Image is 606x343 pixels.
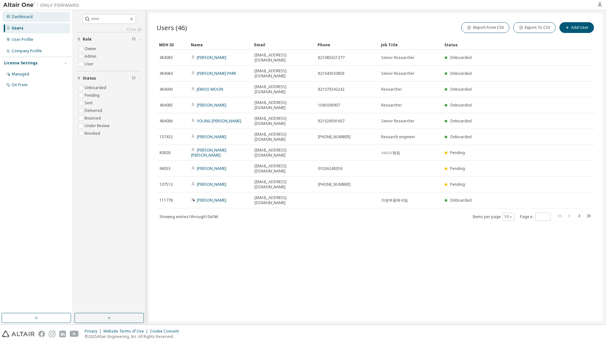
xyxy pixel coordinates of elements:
a: Clear all [77,27,141,32]
span: Onboarded [450,118,472,124]
a: [PERSON_NAME] [197,55,226,60]
span: Items per page [473,213,514,221]
div: Email [254,40,313,50]
span: Onboarded [450,134,472,139]
span: Clear filter [132,37,136,42]
div: User Profile [12,37,33,42]
div: Privacy [85,329,103,334]
button: Export To CSV [513,22,556,33]
label: Sent [85,99,94,107]
div: MDH ID [159,40,186,50]
span: 1045038907 [318,103,340,108]
span: Onboarded [450,197,472,203]
span: Role [83,37,92,42]
label: Revoked [85,130,101,137]
span: Pending [450,182,465,187]
a: [PERSON_NAME] [197,166,226,171]
a: [PERSON_NAME] [197,197,226,203]
label: Admin [85,53,98,60]
span: Senior Researcher [381,55,415,60]
button: 10 [504,214,513,219]
button: Role [77,32,141,46]
span: [EMAIL_ADDRESS][DOMAIN_NAME] [255,132,312,142]
span: [EMAIL_ADDRESS][DOMAIN_NAME] [255,148,312,158]
div: Company Profile [12,49,42,54]
span: Users (46) [157,23,187,32]
span: Senior Researcher [381,119,415,124]
div: License Settings [4,61,38,66]
img: linkedin.svg [59,331,66,337]
span: 80828 [159,150,171,155]
div: On Prem [12,82,28,87]
span: [EMAIL_ADDRESS][DOMAIN_NAME] [255,116,312,126]
span: Pending [450,150,465,155]
div: Cookie Consent [150,329,183,334]
div: Status [444,40,562,50]
img: instagram.svg [49,331,55,337]
span: 01026248359 [318,166,342,171]
img: youtube.svg [70,331,79,337]
label: Bounced [85,114,102,122]
button: Add User [559,22,594,33]
span: [EMAIL_ADDRESS][DOMAIN_NAME] [255,195,312,205]
a: [PERSON_NAME] [197,102,226,108]
span: 821029591607 [318,119,345,124]
img: altair_logo.svg [2,331,35,337]
a: JEWOO MOON [197,87,223,92]
span: 484083 [159,55,173,60]
div: Managed [12,72,29,77]
span: Page n. [520,213,551,221]
span: Researcher [381,87,402,92]
span: Senior Researcher [381,71,415,76]
span: 821043530803 [318,71,345,76]
label: Pending [85,92,101,99]
label: User [85,60,95,68]
span: 484084 [159,71,173,76]
span: Onboarded [450,87,472,92]
div: Users [12,26,23,31]
div: Name [191,40,249,50]
span: [PHONE_NUMBER] [318,134,351,139]
button: Status [77,71,141,85]
span: 107513 [159,182,173,187]
span: 821085621377 [318,55,345,60]
span: 484090 [159,87,173,92]
span: Researcher [381,103,402,108]
span: [EMAIL_ADDRESS][DOMAIN_NAME] [255,68,312,79]
span: Onboarded [450,71,472,76]
img: facebook.svg [38,331,45,337]
img: Altair One [3,2,82,8]
span: 차량부품해석팀 [381,198,408,203]
a: [PERSON_NAME] [PERSON_NAME] [191,147,226,158]
span: Clear filter [132,76,136,81]
label: Delivered [85,107,103,114]
span: [EMAIL_ADDRESS][DOMAIN_NAME] [255,53,312,63]
a: [PERSON_NAME] [197,182,226,187]
span: 137432 [159,134,173,139]
span: Pending [450,166,465,171]
span: 샤시시험팀 [381,150,400,155]
span: 111778 [159,198,173,203]
span: Research engineer [381,134,415,139]
a: [PERSON_NAME] [197,134,226,139]
button: Import From CSV [461,22,509,33]
span: 484085 [159,103,173,108]
span: [EMAIL_ADDRESS][DOMAIN_NAME] [255,100,312,110]
div: Website Terms of Use [103,329,150,334]
span: 821073342242 [318,87,345,92]
span: [EMAIL_ADDRESS][DOMAIN_NAME] [255,164,312,174]
label: Under Review [85,122,111,130]
label: Onboarded [85,84,107,92]
span: Showing entries 1 through 10 of 46 [159,214,218,219]
a: [PERSON_NAME] PARK [197,71,236,76]
span: [PHONE_NUMBER] [318,182,351,187]
span: [EMAIL_ADDRESS][DOMAIN_NAME] [255,84,312,94]
label: Owner [85,45,98,53]
a: YOUNG [PERSON_NAME] [197,118,241,124]
span: 96053 [159,166,171,171]
p: © 2025 Altair Engineering, Inc. All Rights Reserved. [85,334,183,339]
span: Status [83,76,96,81]
span: 484086 [159,119,173,124]
div: Phone [318,40,376,50]
div: Dashboard [12,14,33,19]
